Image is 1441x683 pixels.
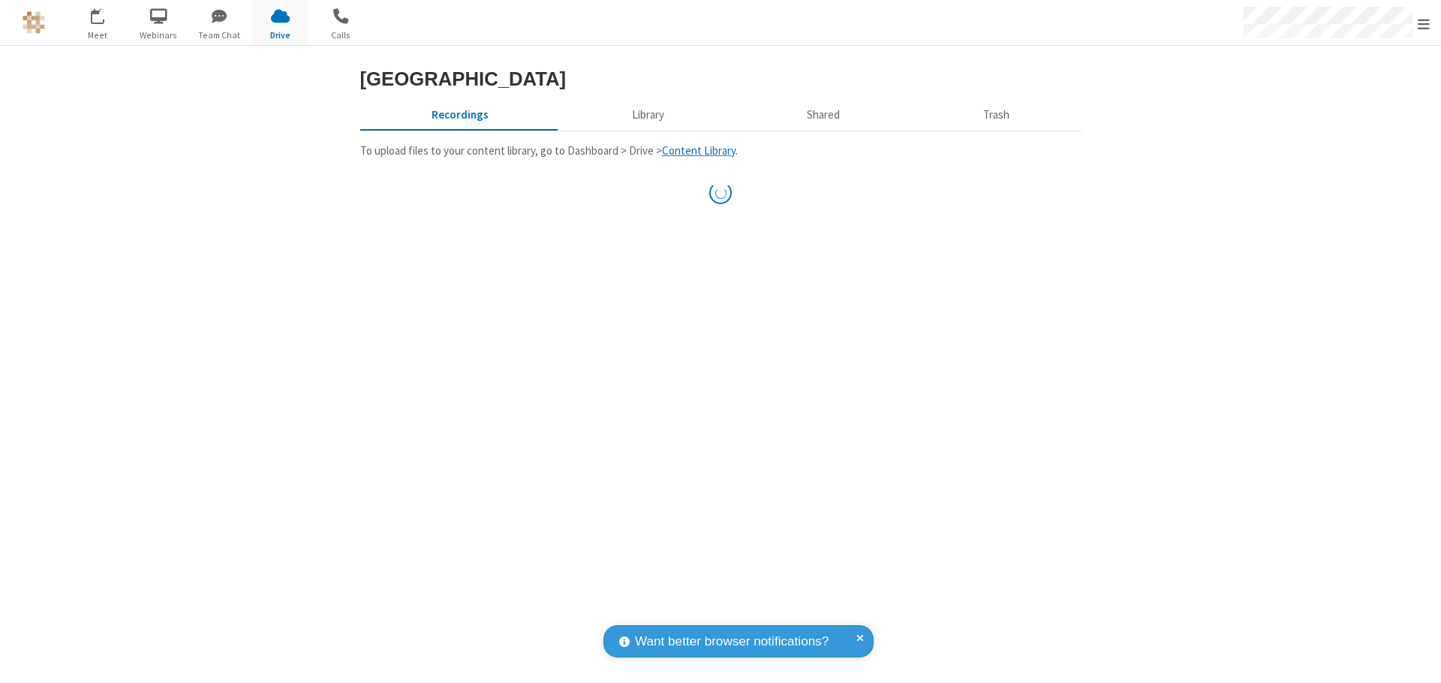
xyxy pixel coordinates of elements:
button: Recorded meetings [360,101,561,129]
button: Shared during meetings [736,101,912,129]
span: Calls [313,29,369,42]
span: Team Chat [191,29,248,42]
img: QA Selenium DO NOT DELETE OR CHANGE [23,11,45,34]
button: Content library [560,101,736,129]
span: Webinars [131,29,187,42]
button: Trash [912,101,1082,129]
span: Drive [252,29,308,42]
span: Want better browser notifications? [635,632,829,651]
h3: [GEOGRAPHIC_DATA] [360,68,1082,89]
p: To upload files to your content library, go to Dashboard > Drive > . [360,143,1082,160]
div: 13 [99,8,113,20]
a: Content Library [662,143,736,158]
span: Meet [70,29,126,42]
